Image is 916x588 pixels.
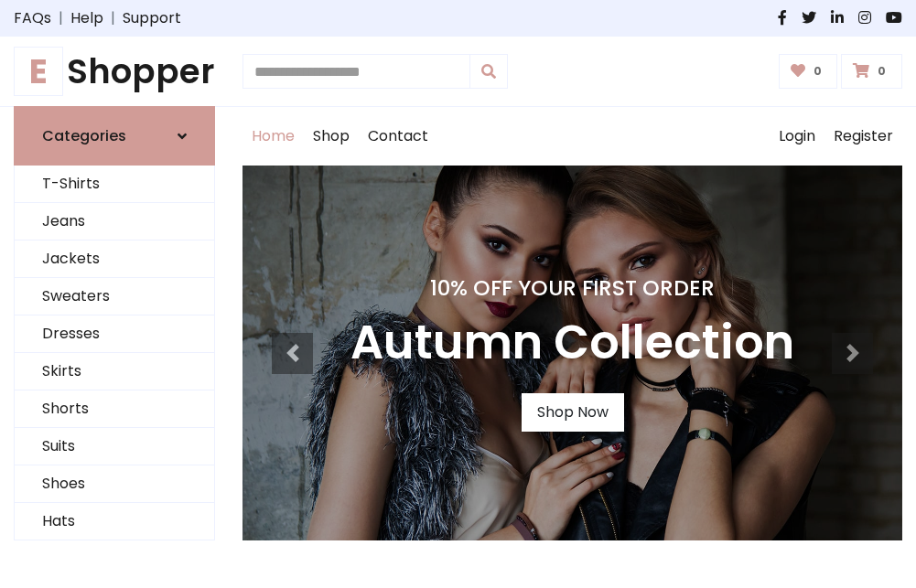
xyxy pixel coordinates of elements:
[522,393,624,432] a: Shop Now
[51,7,70,29] span: |
[14,7,51,29] a: FAQs
[304,107,359,166] a: Shop
[14,51,215,91] h1: Shopper
[770,107,824,166] a: Login
[15,166,214,203] a: T-Shirts
[14,106,215,166] a: Categories
[15,353,214,390] a: Skirts
[359,107,437,166] a: Contact
[70,7,103,29] a: Help
[14,51,215,91] a: EShopper
[15,428,214,465] a: Suits
[15,203,214,241] a: Jeans
[779,54,838,89] a: 0
[14,47,63,96] span: E
[350,275,794,301] h4: 10% Off Your First Order
[841,54,902,89] a: 0
[873,63,890,80] span: 0
[350,315,794,371] h3: Autumn Collection
[15,241,214,278] a: Jackets
[242,107,304,166] a: Home
[123,7,181,29] a: Support
[809,63,826,80] span: 0
[15,390,214,428] a: Shorts
[103,7,123,29] span: |
[15,465,214,503] a: Shoes
[824,107,902,166] a: Register
[15,278,214,315] a: Sweaters
[15,503,214,540] a: Hats
[15,315,214,353] a: Dresses
[42,127,126,144] h6: Categories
